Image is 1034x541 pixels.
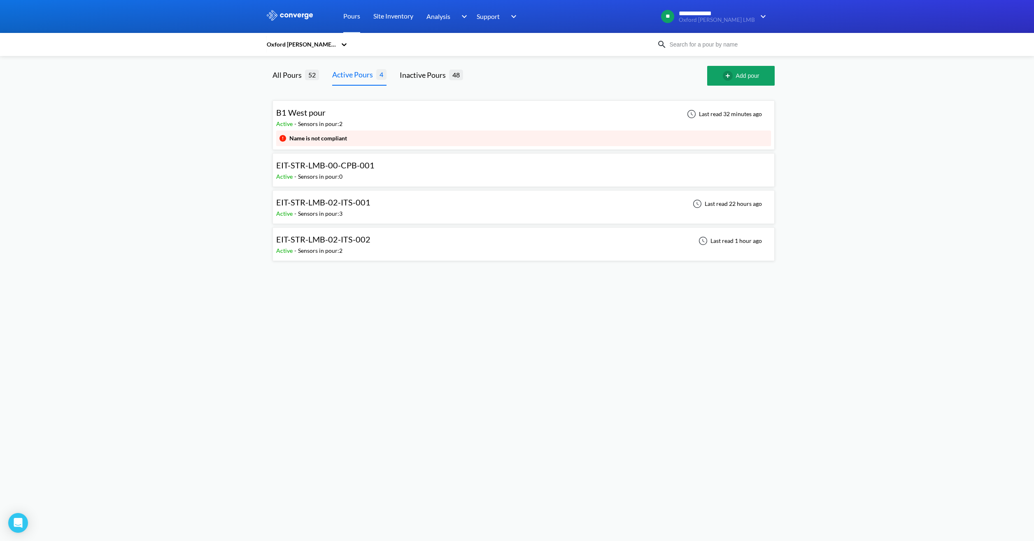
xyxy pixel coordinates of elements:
div: Last read 1 hour ago [694,236,764,246]
span: EIT-STR-LMB-00-CPB-001 [276,160,375,170]
span: 52 [305,70,319,80]
span: Oxford [PERSON_NAME] LMB [679,17,755,23]
span: Active [276,247,294,254]
img: downArrow.svg [456,12,469,21]
div: Inactive Pours [400,69,449,81]
span: Analysis [426,11,450,21]
div: Sensors in pour: 2 [298,246,342,255]
span: - [294,247,298,254]
div: Last read 32 minutes ago [682,109,764,119]
img: downArrow.svg [505,12,519,21]
img: icon-search.svg [657,40,667,49]
img: downArrow.svg [755,12,768,21]
span: Active [276,210,294,217]
span: EIT-STR-LMB-02-ITS-002 [276,234,370,244]
span: Active [276,120,294,127]
img: logo_ewhite.svg [266,10,314,21]
span: - [294,173,298,180]
div: All Pours [272,69,305,81]
span: 4 [376,69,387,79]
a: EIT-STR-LMB-00-CPB-001Active-Sensors in pour:0 [272,163,775,170]
input: Search for a pour by name [667,40,766,49]
a: B1 West pourActive-Sensors in pour:2Last read 32 minutes agoName is not compliant [272,136,775,143]
div: Active Pours [332,69,376,80]
span: - [294,120,298,127]
span: Active [276,173,294,180]
div: Sensors in pour: 3 [298,209,342,218]
span: Support [477,11,500,21]
div: Name is not compliant [289,134,347,143]
a: EIT-STR-LMB-02-ITS-002Active-Sensors in pour:2Last read 1 hour ago [272,237,775,244]
a: EIT-STR-LMB-02-ITS-001Active-Sensors in pour:3Last read 22 hours ago [272,200,775,207]
span: EIT-STR-LMB-02-ITS-001 [276,197,370,207]
span: - [294,210,298,217]
div: Last read 22 hours ago [688,199,764,209]
div: Open Intercom Messenger [8,513,28,533]
div: Sensors in pour: 2 [298,119,342,128]
div: Sensors in pour: 0 [298,172,342,181]
span: 48 [449,70,463,80]
span: B1 West pour [276,107,326,117]
img: add-circle-outline.svg [723,71,736,81]
button: Add pour [707,66,775,86]
div: Oxford [PERSON_NAME] LMB [266,40,337,49]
